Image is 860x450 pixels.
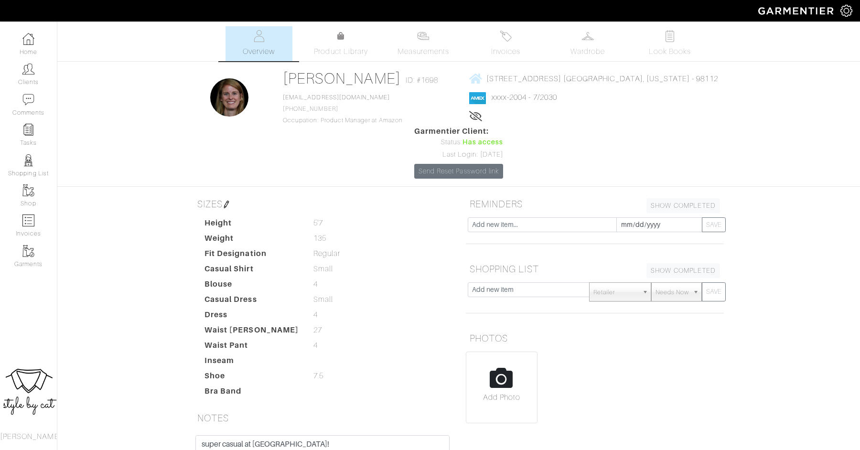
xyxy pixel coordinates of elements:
[197,370,306,386] dt: Shoe
[313,309,318,321] span: 4
[390,26,457,61] a: Measurements
[649,46,691,57] span: Look Books
[466,259,724,279] h5: SHOPPING LIST
[466,194,724,214] h5: REMINDERS
[313,324,322,336] span: 27
[840,5,852,17] img: gear-icon-white-bd11855cb880d31180b6d7d6211b90ccbf57a29d726f0c71d8c61bd08dd39cc2.png
[197,263,306,279] dt: Casual Shirt
[22,94,34,106] img: comment-icon-a0a6a9ef722e966f86d9cbdc48e553b5cf19dbc54f86b18d962a5391bc8f6eb6.png
[283,70,401,87] a: [PERSON_NAME]
[314,46,368,57] span: Product Library
[468,282,590,297] input: Add new item
[197,324,306,340] dt: Waist [PERSON_NAME]
[469,92,486,104] img: american_express-1200034d2e149cdf2cc7894a33a747db654cf6f8355cb502592f1d228b2ac700.png
[500,30,512,42] img: orders-27d20c2124de7fd6de4e0e44c1d41de31381a507db9b33961299e4e07d508b8c.svg
[22,154,34,166] img: stylists-icon-eb353228a002819b7ec25b43dbf5f0378dd9e0616d9560372ff212230b889e62.png
[308,31,375,57] a: Product Library
[570,46,605,57] span: Wardrobe
[593,283,638,302] span: Retailer
[406,75,438,86] span: ID: #1698
[197,309,306,324] dt: Dress
[646,263,720,278] a: SHOW COMPLETED
[414,164,503,179] a: Send Reset Password link
[636,26,703,61] a: Look Books
[414,137,503,148] div: Status:
[223,201,230,208] img: pen-cf24a1663064a2ec1b9c1bd2387e9de7a2fa800b781884d57f21acf72779bad2.png
[313,263,333,275] span: Small
[313,370,323,382] span: 7.5
[313,340,318,351] span: 4
[702,282,726,301] button: SAVE
[582,30,594,42] img: wardrobe-487a4870c1b7c33e795ec22d11cfc2ed9d08956e64fb3008fe2437562e282088.svg
[197,217,306,233] dt: Height
[22,214,34,226] img: orders-icon-0abe47150d42831381b5fb84f609e132dff9fe21cb692f30cb5eec754e2cba89.png
[193,194,451,214] h5: SIZES
[22,124,34,136] img: reminder-icon-8004d30b9f0a5d33ae49ab947aed9ed385cf756f9e5892f1edd6e32f2345188e.png
[313,217,323,229] span: 5'7
[398,46,450,57] span: Measurements
[193,408,451,428] h5: NOTES
[22,33,34,45] img: dashboard-icon-dbcd8f5a0b271acd01030246c82b418ddd0df26cd7fceb0bd07c9910d44c42f6.png
[197,233,306,248] dt: Weight
[462,137,504,148] span: Has access
[656,283,689,302] span: Needs Now
[313,233,326,244] span: 135
[492,93,557,102] a: xxxx-2004 - 7/2030
[22,184,34,196] img: garments-icon-b7da505a4dc4fd61783c78ac3ca0ef83fa9d6f193b1c9dc38574b1d14d53ca28.png
[197,248,306,263] dt: Fit Designation
[414,126,503,137] span: Garmentier Client:
[313,279,318,290] span: 4
[414,150,503,160] div: Last Login: [DATE]
[253,30,265,42] img: basicinfo-40fd8af6dae0f16599ec9e87c0ef1c0a1fdea2edbe929e3d69a839185d80c458.svg
[753,2,840,19] img: garmentier-logo-header-white-b43fb05a5012e4ada735d5af1a66efaba907eab6374d6393d1fbf88cb4ef424d.png
[702,217,726,232] button: SAVE
[472,26,539,61] a: Invoices
[664,30,676,42] img: todo-9ac3debb85659649dc8f770b8b6100bb5dab4b48dedcbae339e5042a72dfd3cc.svg
[486,74,718,83] span: [STREET_ADDRESS] [GEOGRAPHIC_DATA], [US_STATE] - 98112
[313,294,333,305] span: Small
[283,94,403,124] span: [PHONE_NUMBER] Occupation: Product Manager at Amazon
[491,46,520,57] span: Invoices
[554,26,621,61] a: Wardrobe
[197,294,306,309] dt: Casual Dress
[22,63,34,75] img: clients-icon-6bae9207a08558b7cb47a8932f037763ab4055f8c8b6bfacd5dc20c3e0201464.png
[417,30,429,42] img: measurements-466bbee1fd09ba9460f595b01e5d73f9e2bff037440d3c8f018324cb6cdf7a4a.svg
[468,217,617,232] input: Add new item...
[197,279,306,294] dt: Blouse
[313,248,340,259] span: Regular
[283,94,390,101] a: [EMAIL_ADDRESS][DOMAIN_NAME]
[197,340,306,355] dt: Waist Pant
[646,198,720,213] a: SHOW COMPLETED
[197,386,306,401] dt: Bra Band
[466,329,724,348] h5: PHOTOS
[22,245,34,257] img: garments-icon-b7da505a4dc4fd61783c78ac3ca0ef83fa9d6f193b1c9dc38574b1d14d53ca28.png
[243,46,275,57] span: Overview
[197,355,306,370] dt: Inseam
[469,73,718,85] a: [STREET_ADDRESS] [GEOGRAPHIC_DATA], [US_STATE] - 98112
[226,26,292,61] a: Overview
